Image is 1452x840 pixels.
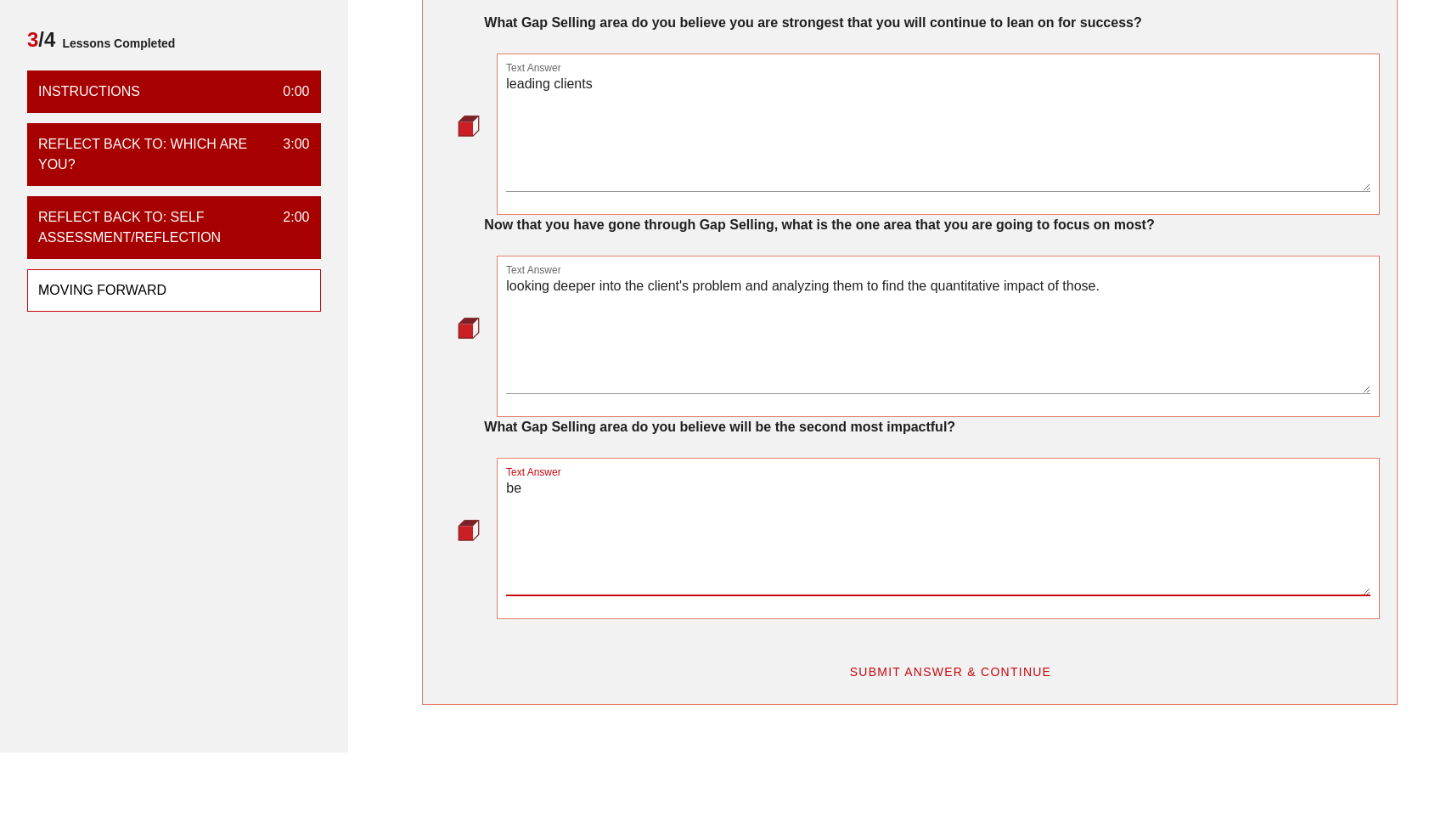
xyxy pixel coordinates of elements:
[458,519,480,541] img: question-bullet-actve.png
[269,82,309,102] div: 0:00
[27,28,38,51] span: 3
[484,420,955,434] strong: What Gap Selling area do you believe will be the second most impactful?
[458,115,480,137] img: question-bullet-actve.png
[55,26,175,60] span: Lessons Completed
[484,15,1141,30] strong: What Gap Selling area do you believe you are strongest that you will continue to lean on for succ...
[849,665,1052,679] span: SUBMIT ANSWER & CONTINUE
[836,657,1066,687] button: SUBMIT ANSWER & CONTINUE
[506,466,561,479] label: Text Answer
[506,62,561,75] label: Text Answer
[38,82,140,102] div: Instructions
[458,317,480,339] img: question-bullet-actve.png
[38,207,269,248] div: Reflect back to: Self Assessment/Reflection
[27,26,55,60] span: /4
[269,207,309,248] div: 2:00
[506,264,561,277] label: Text Answer
[484,217,1154,232] strong: Now that you have gone through Gap Selling, what is the one area that you are going to focus on m...
[269,134,309,175] div: 3:00
[38,134,269,175] div: Reflect back to: WHICH ARE YOU?
[38,280,166,301] div: Moving Forward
